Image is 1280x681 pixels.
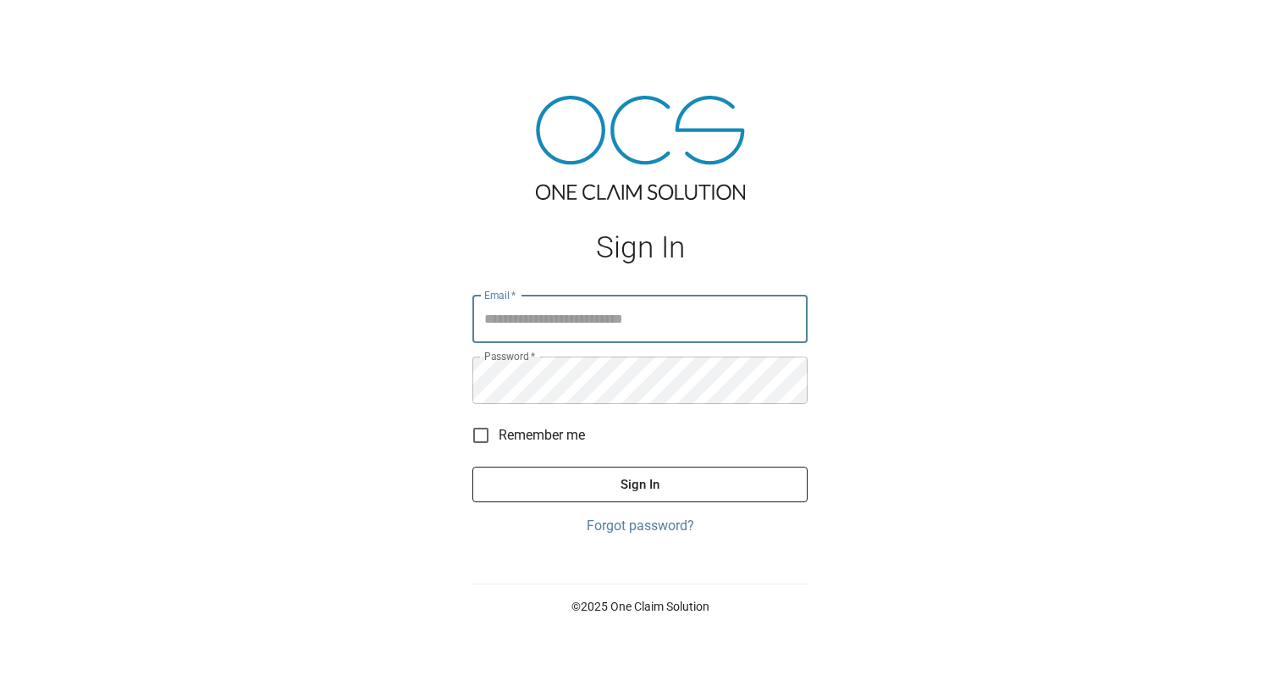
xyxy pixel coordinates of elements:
[536,96,745,200] img: ocs-logo-tra.png
[472,516,808,536] a: Forgot password?
[484,288,516,302] label: Email
[472,230,808,265] h1: Sign In
[472,598,808,615] p: © 2025 One Claim Solution
[499,425,585,446] span: Remember me
[484,349,535,363] label: Password
[20,10,88,44] img: ocs-logo-white-transparent.png
[472,467,808,502] button: Sign In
